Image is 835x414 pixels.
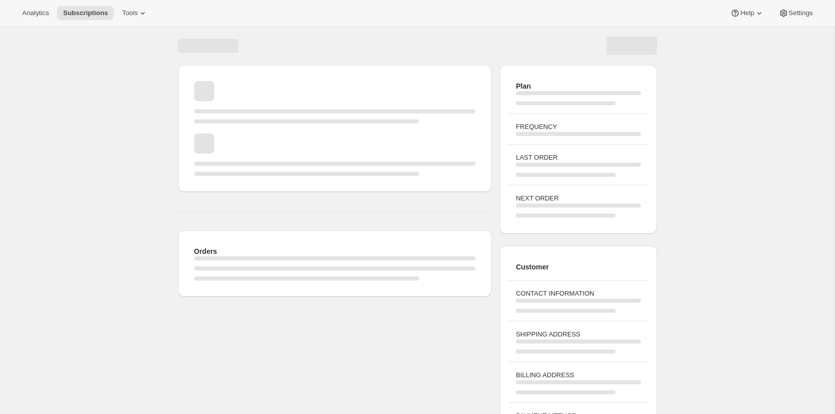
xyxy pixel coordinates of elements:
[63,9,108,17] span: Subscriptions
[194,246,476,256] h2: Orders
[16,6,55,20] button: Analytics
[516,81,640,91] h2: Plan
[116,6,154,20] button: Tools
[724,6,770,20] button: Help
[57,6,114,20] button: Subscriptions
[789,9,813,17] span: Settings
[516,370,640,380] h3: BILLING ADDRESS
[740,9,754,17] span: Help
[516,122,640,132] h3: FREQUENCY
[516,329,640,339] h3: SHIPPING ADDRESS
[772,6,819,20] button: Settings
[22,9,49,17] span: Analytics
[516,153,640,163] h3: LAST ORDER
[516,193,640,203] h3: NEXT ORDER
[122,9,138,17] span: Tools
[516,262,640,272] h2: Customer
[516,289,640,299] h3: CONTACT INFORMATION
